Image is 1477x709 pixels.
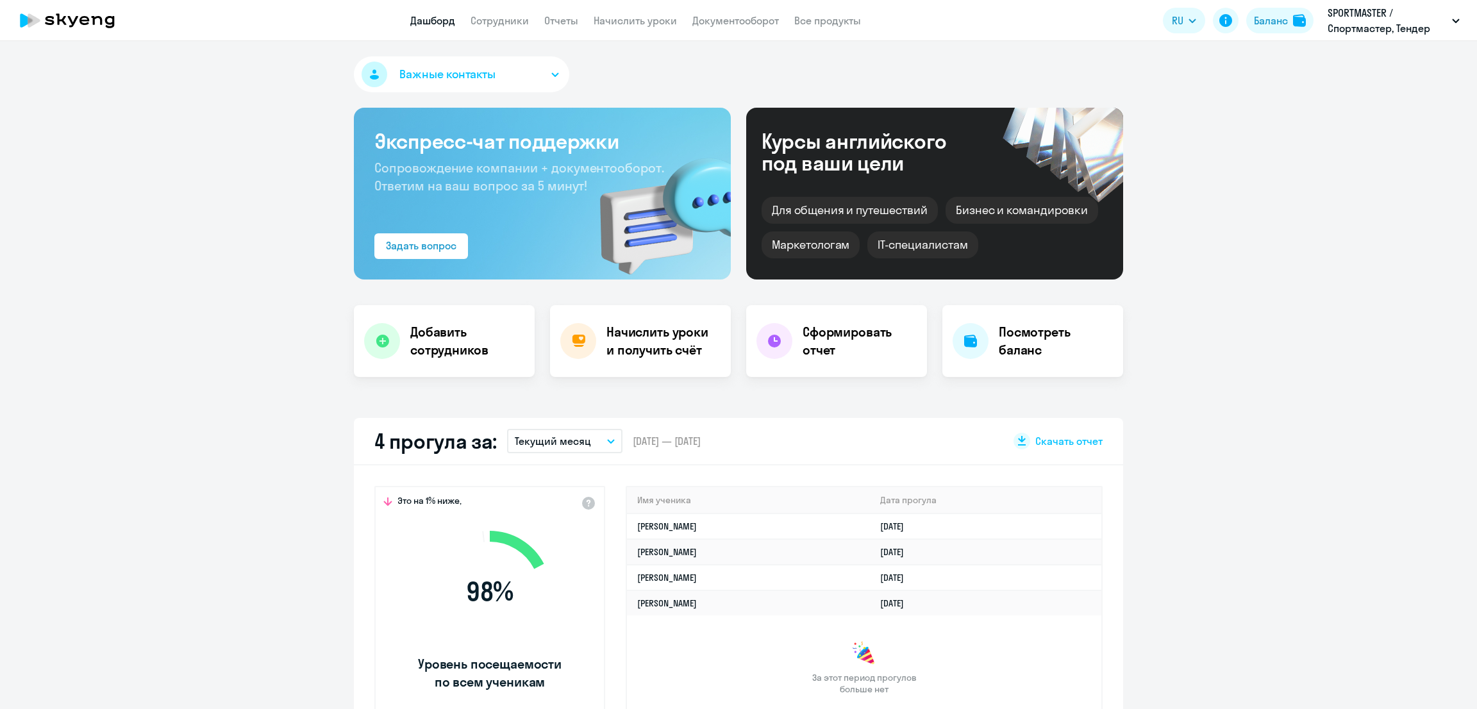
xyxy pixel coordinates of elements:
a: Начислить уроки [594,14,677,27]
div: IT-специалистам [867,231,978,258]
h4: Начислить уроки и получить счёт [606,323,718,359]
a: Документооборот [692,14,779,27]
a: [PERSON_NAME] [637,597,697,609]
div: Баланс [1254,13,1288,28]
h3: Экспресс-чат поддержки [374,128,710,154]
span: За этот период прогулов больше нет [810,672,918,695]
a: [PERSON_NAME] [637,521,697,532]
th: Дата прогула [870,487,1101,513]
div: Маркетологам [762,231,860,258]
a: Отчеты [544,14,578,27]
span: Уровень посещаемости по всем ученикам [416,655,563,691]
a: [PERSON_NAME] [637,546,697,558]
span: RU [1172,13,1183,28]
a: Все продукты [794,14,861,27]
button: Текущий месяц [507,429,622,453]
a: [PERSON_NAME] [637,572,697,583]
button: Балансbalance [1246,8,1314,33]
button: SPORTMASTER / Спортмастер, Тендер 2025 [1321,5,1466,36]
p: Текущий месяц [515,433,591,449]
button: Важные контакты [354,56,569,92]
a: [DATE] [880,521,914,532]
button: Задать вопрос [374,233,468,259]
a: [DATE] [880,546,914,558]
img: bg-img [581,135,731,279]
span: Скачать отчет [1035,434,1103,448]
img: congrats [851,641,877,667]
span: Это на 1% ниже, [397,495,462,510]
span: Важные контакты [399,66,496,83]
a: [DATE] [880,597,914,609]
p: SPORTMASTER / Спортмастер, Тендер 2025 [1328,5,1447,36]
span: Сопровождение компании + документооборот. Ответим на ваш вопрос за 5 минут! [374,160,664,194]
div: Для общения и путешествий [762,197,938,224]
a: [DATE] [880,572,914,583]
a: Сотрудники [471,14,529,27]
h4: Добавить сотрудников [410,323,524,359]
button: RU [1163,8,1205,33]
h4: Посмотреть баланс [999,323,1113,359]
span: [DATE] — [DATE] [633,434,701,448]
a: Дашборд [410,14,455,27]
img: balance [1293,14,1306,27]
div: Бизнес и командировки [946,197,1098,224]
div: Задать вопрос [386,238,456,253]
h2: 4 прогула за: [374,428,497,454]
div: Курсы английского под ваши цели [762,130,981,174]
th: Имя ученика [627,487,870,513]
h4: Сформировать отчет [803,323,917,359]
span: 98 % [416,576,563,607]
